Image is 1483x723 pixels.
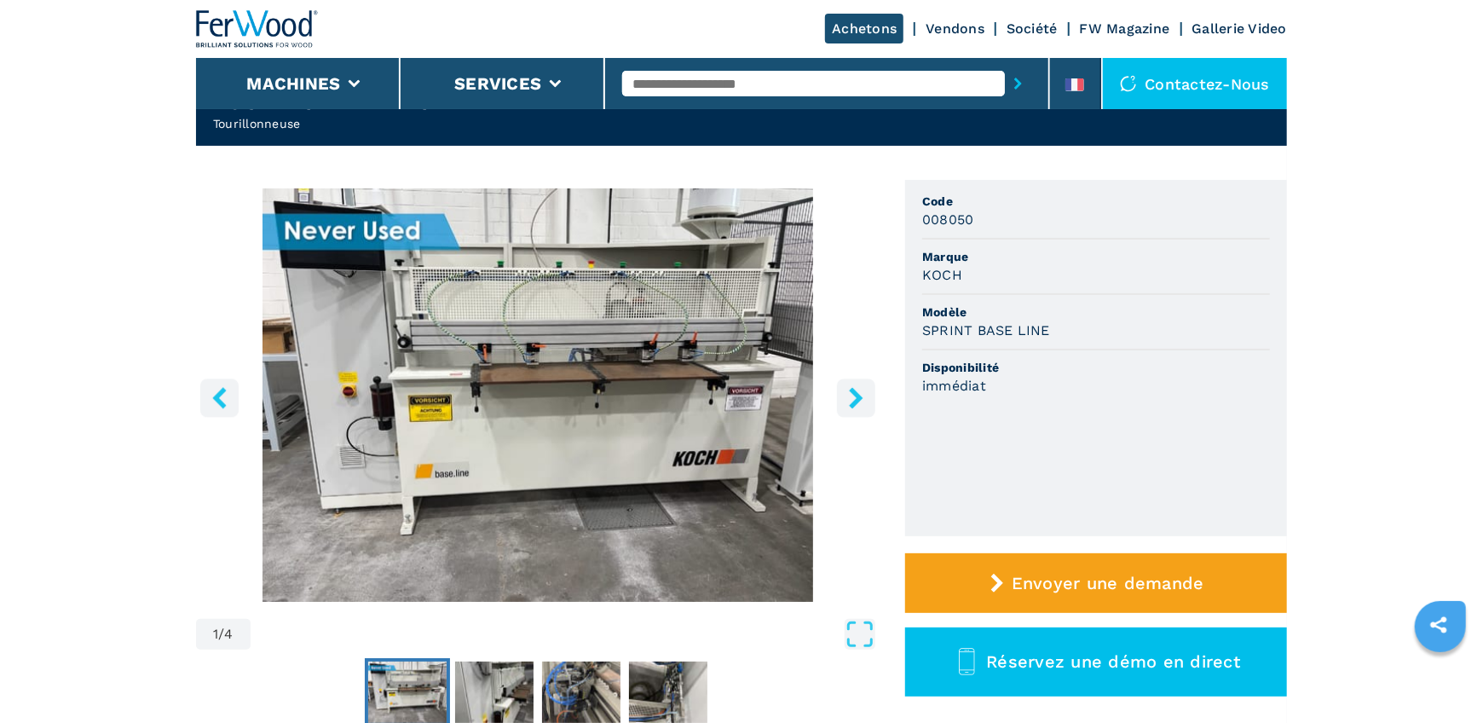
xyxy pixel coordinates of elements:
iframe: Chat [1411,646,1470,710]
img: Tourillonneuse KOCH SPRINT BASE LINE [196,188,880,602]
span: / [218,628,224,641]
div: Contactez-nous [1103,58,1288,109]
button: left-button [200,379,239,417]
img: 2ffa4d040e7e48e7199e9018c8421ad5 [368,662,447,723]
a: Vendons [926,20,984,37]
span: 4 [225,628,234,641]
button: Services [454,73,541,94]
div: Go to Slide 1 [196,188,880,602]
a: sharethis [1417,604,1460,646]
h3: SPRINT BASE LINE [922,321,1050,340]
button: Réservez une démo en direct [905,628,1287,697]
button: right-button [837,379,875,417]
span: Réservez une démo en direct [986,651,1240,672]
span: 1 [213,628,218,641]
h3: immédiat [922,376,986,396]
h2: Tourillonneuse [213,115,505,132]
img: 880ffd0008dbdef23aeab00449edc5a1 [455,662,534,723]
a: FW Magazine [1080,20,1170,37]
h3: 008050 [922,210,974,229]
span: Disponibilité [922,359,1270,376]
button: Open Fullscreen [255,619,875,650]
span: Modèle [922,304,1270,321]
a: Achetons [825,14,903,43]
a: Gallerie Video [1192,20,1288,37]
button: submit-button [1005,64,1031,103]
button: Envoyer une demande [905,553,1287,613]
img: 58aa725ea8f5489a1a7b7c2db2b0a7c2 [629,662,707,723]
img: Contactez-nous [1120,75,1137,92]
button: Machines [246,73,340,94]
span: Envoyer une demande [1012,573,1204,593]
span: Marque [922,248,1270,265]
img: ad658897f1a9bd5d7e2eb1a193615450 [542,662,620,723]
h3: KOCH [922,265,962,285]
img: Ferwood [196,10,319,48]
a: Société [1007,20,1058,37]
span: Code [922,193,1270,210]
